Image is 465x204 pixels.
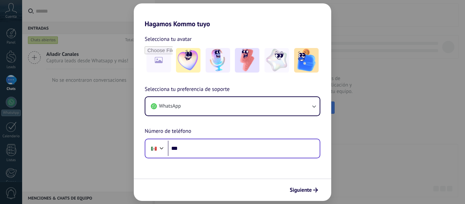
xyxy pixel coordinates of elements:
h2: Hagamos Kommo tuyo [134,3,331,28]
span: Selecciona tu avatar [145,35,192,44]
img: -2.jpeg [206,48,230,73]
img: -4.jpeg [264,48,289,73]
img: -5.jpeg [294,48,319,73]
img: -1.jpeg [176,48,201,73]
button: WhatsApp [145,97,320,115]
button: Siguiente [287,184,321,196]
span: Número de teléfono [145,127,191,136]
span: Selecciona tu preferencia de soporte [145,85,230,94]
span: Siguiente [290,188,312,192]
div: Mexico: + 52 [147,141,160,156]
span: WhatsApp [159,103,181,110]
img: -3.jpeg [235,48,259,73]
